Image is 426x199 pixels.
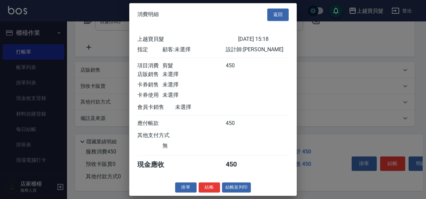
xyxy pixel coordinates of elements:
button: 掛單 [175,182,197,193]
div: 指定 [137,46,162,53]
div: [DATE] 15:18 [238,36,289,43]
div: 店販銷售 [137,71,162,78]
button: 返回 [267,8,289,21]
div: 項目消費 [137,62,162,69]
div: 未選擇 [162,92,225,99]
div: 應付帳款 [137,120,162,127]
div: 450 [226,120,251,127]
div: 顧客: 未選擇 [162,46,225,53]
div: 會員卡銷售 [137,104,175,111]
div: 未選擇 [162,71,225,78]
button: 結帳並列印 [222,182,251,193]
div: 其他支付方式 [137,132,188,139]
div: 450 [226,62,251,69]
div: 設計師: [PERSON_NAME] [226,46,289,53]
div: 卡券銷售 [137,81,162,88]
div: 未選擇 [162,81,225,88]
div: 卡券使用 [137,92,162,99]
div: 未選擇 [175,104,238,111]
div: 450 [226,160,251,169]
button: 結帳 [199,182,220,193]
div: 上越寶貝髮 [137,36,238,43]
div: 剪髮 [162,62,225,69]
div: 無 [162,142,225,149]
div: 現金應收 [137,160,175,169]
span: 消費明細 [137,11,159,18]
